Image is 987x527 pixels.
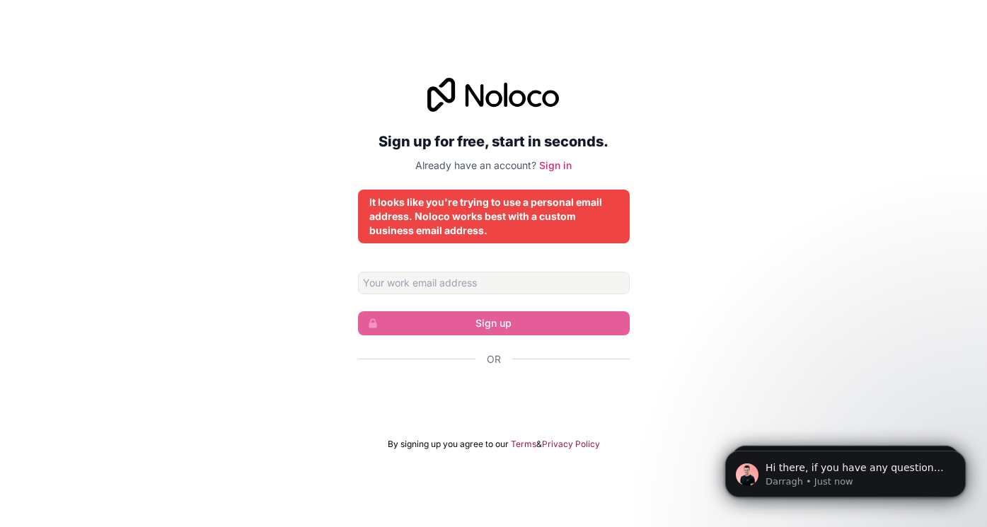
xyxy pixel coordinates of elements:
a: Terms [511,439,536,450]
input: Email address [358,272,630,294]
span: By signing up you agree to our [388,439,509,450]
h2: Sign up for free, start in seconds. [358,129,630,154]
div: It looks like you're trying to use a personal email address. Noloco works best with a custom busi... [369,195,618,238]
iframe: Intercom notifications message [704,421,987,520]
span: & [536,439,542,450]
a: Privacy Policy [542,439,600,450]
iframe: Botão Iniciar sessão com o Google [351,382,637,413]
span: Already have an account? [415,159,536,171]
span: Or [487,352,501,366]
button: Sign up [358,311,630,335]
a: Sign in [539,159,572,171]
